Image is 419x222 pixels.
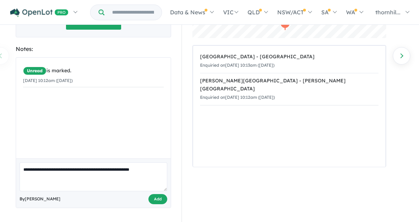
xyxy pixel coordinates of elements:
small: Enquiried on [DATE] 10:12am ([DATE]) [200,95,275,100]
span: Unread [23,67,46,75]
div: [GEOGRAPHIC_DATA] - [GEOGRAPHIC_DATA] [200,53,378,61]
small: [DATE] 10:12am ([DATE]) [23,78,73,83]
div: [PERSON_NAME][GEOGRAPHIC_DATA] - [PERSON_NAME][GEOGRAPHIC_DATA] [200,77,378,94]
img: Openlot PRO Logo White [10,8,68,17]
a: [PERSON_NAME][GEOGRAPHIC_DATA] - [PERSON_NAME][GEOGRAPHIC_DATA]Enquiried on[DATE] 10:12am ([DATE]) [200,73,378,105]
input: Try estate name, suburb, builder or developer [106,5,160,20]
div: Notes: [16,44,171,54]
span: thornhil... [375,9,400,16]
div: is marked. [23,67,164,75]
a: [GEOGRAPHIC_DATA] - [GEOGRAPHIC_DATA]Enquiried on[DATE] 10:13am ([DATE]) [200,49,378,73]
small: Enquiried on [DATE] 10:13am ([DATE]) [200,62,274,68]
button: Add [148,194,167,204]
span: By [PERSON_NAME] [20,195,60,202]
